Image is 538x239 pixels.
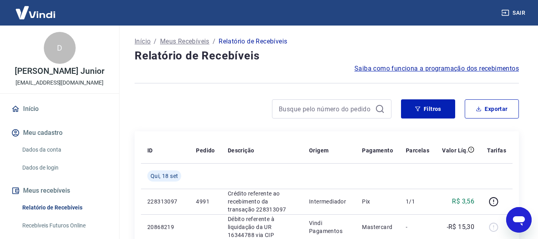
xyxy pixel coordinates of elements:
p: [EMAIL_ADDRESS][DOMAIN_NAME] [16,79,104,87]
a: Início [10,100,110,118]
button: Filtros [401,99,455,119]
p: Débito referente à liquidação da UR 16344788 via CIP [228,215,296,239]
p: Descrição [228,146,254,154]
p: Pedido [196,146,215,154]
a: Dados de login [19,160,110,176]
button: Sair [500,6,528,20]
p: / [154,37,157,46]
a: Recebíveis Futuros Online [19,217,110,234]
p: 1/1 [406,198,429,205]
p: 20868219 [147,223,183,231]
a: Início [135,37,151,46]
p: -R$ 15,30 [447,222,475,232]
p: Relatório de Recebíveis [219,37,287,46]
a: Dados da conta [19,142,110,158]
p: 4991 [196,198,215,205]
p: - [406,223,429,231]
p: / [213,37,215,46]
h4: Relatório de Recebíveis [135,48,519,64]
p: Pagamento [362,146,393,154]
p: Origem [309,146,329,154]
iframe: Botão para abrir a janela de mensagens [506,207,532,233]
div: D [44,32,76,64]
span: Qui, 18 set [151,172,178,180]
a: Relatório de Recebíveis [19,199,110,216]
p: Crédito referente ao recebimento da transação 228313097 [228,190,296,213]
p: Mastercard [362,223,393,231]
p: ID [147,146,153,154]
input: Busque pelo número do pedido [279,103,372,115]
p: 228313097 [147,198,183,205]
button: Exportar [465,99,519,119]
p: Valor Líq. [442,146,468,154]
button: Meu cadastro [10,124,110,142]
p: [PERSON_NAME] Junior [15,67,104,75]
p: Tarifas [487,146,506,154]
img: Vindi [10,0,61,25]
a: Saiba como funciona a programação dos recebimentos [354,64,519,73]
p: Pix [362,198,393,205]
button: Meus recebíveis [10,182,110,199]
p: Parcelas [406,146,429,154]
p: Vindi Pagamentos [309,219,349,235]
p: R$ 3,56 [452,197,474,206]
a: Meus Recebíveis [160,37,209,46]
p: Intermediador [309,198,349,205]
